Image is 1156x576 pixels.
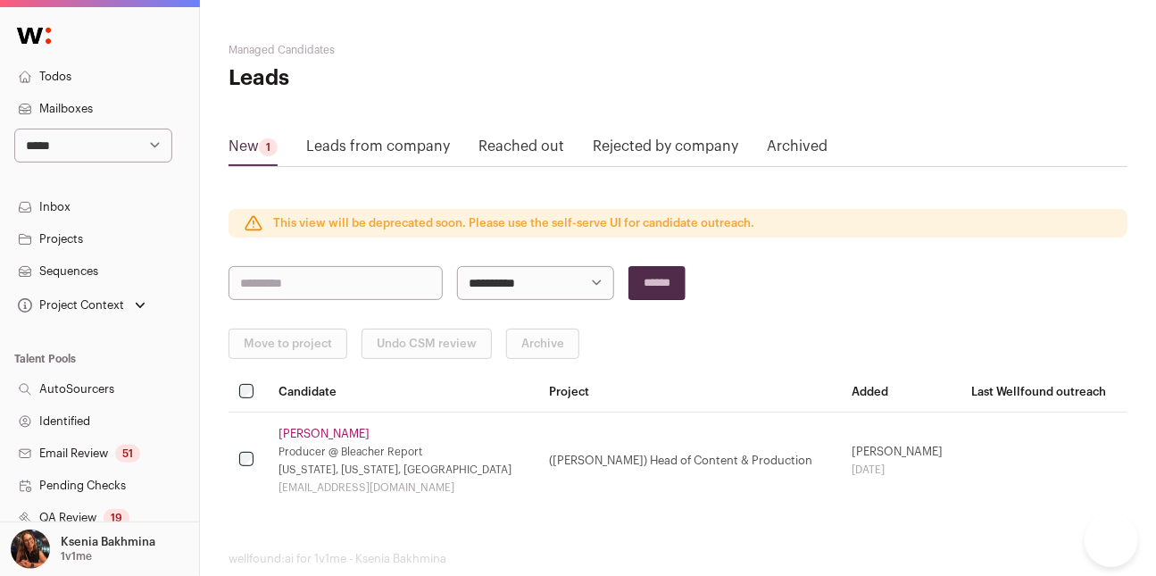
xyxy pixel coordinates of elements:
div: Project Context [14,298,124,313]
div: 51 [115,445,140,463]
th: Last Wellfound outreach [961,373,1127,412]
td: [PERSON_NAME] [842,412,961,509]
a: Leads from company [306,136,450,164]
iframe: Help Scout Beacon - Open [1085,513,1138,567]
a: [PERSON_NAME] [279,427,370,441]
img: Wellfound [7,18,61,54]
a: New [229,136,278,164]
h1: Leads [229,64,528,93]
div: 19 [104,509,129,527]
div: [EMAIL_ADDRESS][DOMAIN_NAME] [279,480,528,495]
div: [DATE] [852,463,951,477]
button: Open dropdown [7,530,159,569]
div: [US_STATE], [US_STATE], [GEOGRAPHIC_DATA] [279,463,528,477]
button: Open dropdown [14,293,149,318]
div: 1 [259,138,278,156]
th: Project [538,373,841,412]
div: Producer @ Bleacher Report [279,445,528,459]
a: Archived [767,136,827,164]
a: Rejected by company [593,136,738,164]
th: Candidate [268,373,538,412]
p: Ksenia Bakhmina [61,535,155,549]
footer: wellfound:ai for 1v1me - Ksenia Bakhmina [229,552,1127,566]
td: ([PERSON_NAME]) Head of Content & Production [538,412,841,509]
img: 13968079-medium_jpg [11,530,50,569]
p: This view will be deprecated soon. Please use the self-serve UI for candidate outreach. [273,216,754,230]
th: Added [842,373,961,412]
h2: Managed Candidates [229,43,528,57]
a: Reached out [478,136,564,164]
p: 1v1me [61,549,92,563]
